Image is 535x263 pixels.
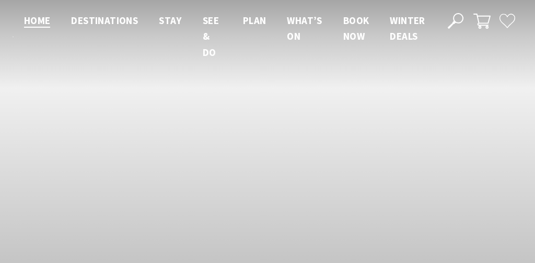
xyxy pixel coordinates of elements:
[390,14,425,42] span: Winter Deals
[71,14,138,27] span: Destinations
[14,13,436,60] nav: Main Menu
[24,14,51,27] span: Home
[287,14,322,42] span: What’s On
[203,14,219,59] span: See & Do
[159,14,182,27] span: Stay
[343,14,369,42] span: Book now
[243,14,266,27] span: Plan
